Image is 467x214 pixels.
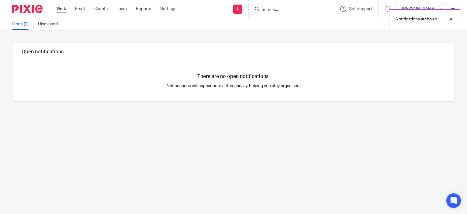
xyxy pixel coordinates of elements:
[123,83,344,89] p: Notifications will appear here automatically, helping you stay organised.
[75,6,85,12] a: Email
[160,6,176,12] a: Settings
[94,6,108,12] a: Clients
[438,4,448,14] img: Infinity%20Logo%20with%20Whitespace%20.png
[117,6,127,12] a: Team
[12,5,43,13] img: Pixie
[136,6,151,12] a: Reports
[56,6,66,12] a: Work
[12,18,33,30] a: Open (0)
[197,73,270,80] h4: There are no open notifications.
[396,16,438,22] p: Notifications archived.
[22,49,64,55] h1: Open notifications
[38,18,62,30] a: Dismissed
